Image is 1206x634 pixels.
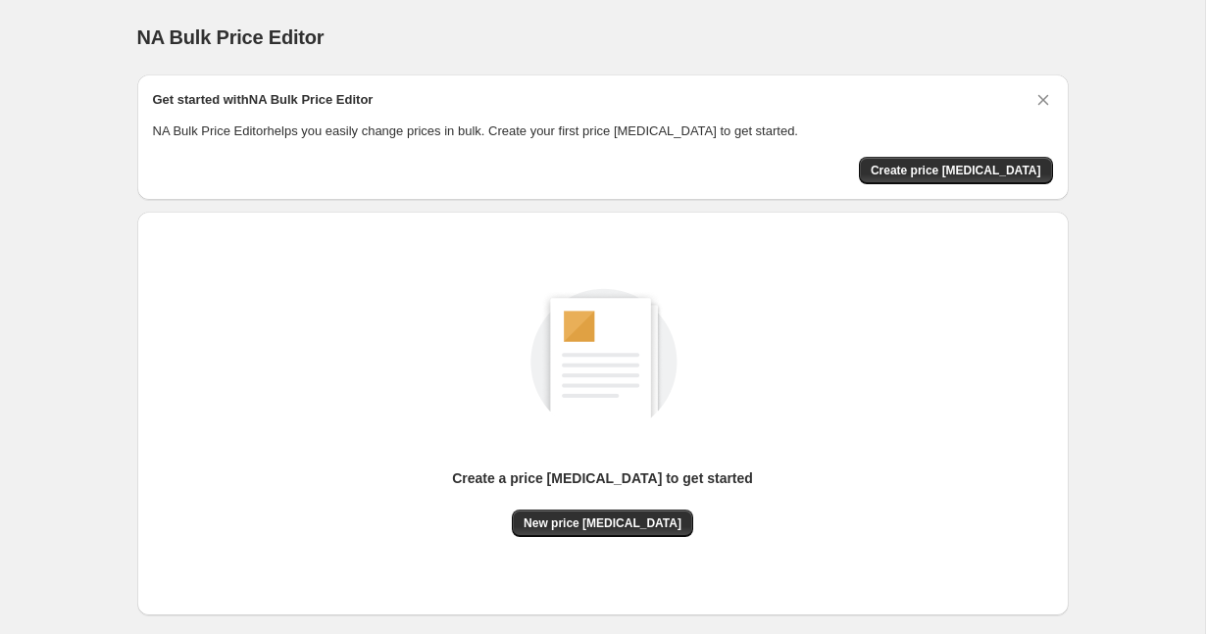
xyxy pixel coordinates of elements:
button: New price [MEDICAL_DATA] [512,510,693,537]
span: Create price [MEDICAL_DATA] [871,163,1041,178]
span: NA Bulk Price Editor [137,26,325,48]
span: New price [MEDICAL_DATA] [524,515,681,531]
button: Dismiss card [1033,90,1053,110]
p: Create a price [MEDICAL_DATA] to get started [452,468,753,488]
h2: Get started with NA Bulk Price Editor [153,90,374,110]
button: Create price change job [859,157,1053,184]
p: NA Bulk Price Editor helps you easily change prices in bulk. Create your first price [MEDICAL_DAT... [153,122,1053,141]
